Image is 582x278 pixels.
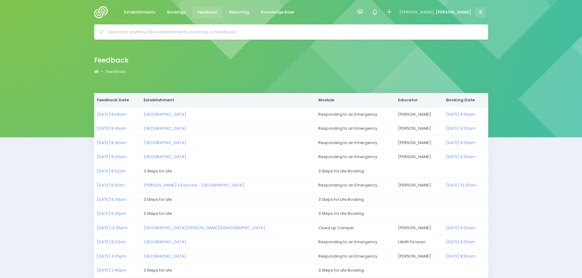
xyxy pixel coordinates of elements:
[395,121,443,136] td: [PERSON_NAME]
[144,211,172,216] span: 3 Steps for Life
[395,150,443,164] td: [PERSON_NAME]
[141,93,315,107] th: Establishment
[261,9,294,15] span: Knowledge Base
[436,9,471,15] span: [PERSON_NAME]
[399,9,435,15] span: [PERSON_NAME],
[144,168,172,174] span: 3 Steps for Life
[446,239,475,245] a: [DATE] 9:00am
[229,9,249,15] span: Reporting
[94,56,129,64] h2: Feedback
[94,93,141,107] th: Feedback Date
[315,93,395,107] th: Module
[395,178,443,193] td: [PERSON_NAME]
[315,221,395,235] td: Clued up Camper
[108,27,480,37] input: Search for anything (like establishments, bookings, or feedback)
[315,249,395,263] td: Responding to an Emergency
[315,121,395,136] td: Responding to an Emergency
[106,69,126,75] a: Feedback
[119,6,160,18] a: Establishments
[315,192,488,207] td: 3 Steps for Life Booking
[144,197,172,202] span: 3 Steps for Life
[446,225,475,231] a: [DATE] 9:00am
[97,140,126,146] a: [DATE] 8:36am
[144,154,186,160] a: [GEOGRAPHIC_DATA]
[315,135,395,150] td: Responding to an Emergency
[395,135,443,150] td: [PERSON_NAME]
[475,7,486,18] span: S
[315,178,395,193] td: Responding to an Emergency
[97,239,126,245] a: [DATE] 8:27pm
[315,107,395,121] td: Responding to an Emergency
[224,6,254,18] a: Reporting
[446,125,475,131] a: [DATE] 9:00am
[94,6,112,18] img: Logo
[124,9,155,15] span: Establishments
[144,182,244,188] a: [PERSON_NAME]'s Educare - [GEOGRAPHIC_DATA]
[97,182,125,188] a: [DATE] 6:15am
[144,225,265,231] a: [GEOGRAPHIC_DATA][PERSON_NAME][DEMOGRAPHIC_DATA]
[197,9,217,15] span: Feedback
[256,6,299,18] a: Knowledge Base
[315,207,488,221] td: 3 Steps for Life Booking
[97,225,127,231] a: [DATE] 12:35pm
[315,150,395,164] td: Responding to an Emergency
[446,140,475,146] a: [DATE] 9:00am
[395,235,443,249] td: Uikilifi Fa’aoso
[395,249,443,263] td: [PERSON_NAME]
[395,107,443,121] td: [PERSON_NAME]
[446,154,475,160] a: [DATE] 9:00am
[144,253,186,259] a: [GEOGRAPHIC_DATA]
[144,140,186,146] a: [GEOGRAPHIC_DATA]
[97,197,126,202] a: [DATE] 8:39pm
[144,239,186,245] a: [GEOGRAPHIC_DATA]
[144,125,186,131] a: [GEOGRAPHIC_DATA]
[443,93,488,107] th: Booking Date
[192,6,222,18] a: Feedback
[97,125,126,131] a: [DATE] 8:49am
[97,111,126,117] a: [DATE] 8:59am
[97,253,126,259] a: [DATE] 4:05pm
[162,6,191,18] a: Bookings
[395,221,443,235] td: [PERSON_NAME]
[446,182,477,188] a: [DATE] 10:20am
[315,164,488,178] td: 3 Steps for Life Booking
[97,154,126,160] a: [DATE] 8:34am
[97,267,126,273] a: [DATE] 2:45pm
[395,93,443,107] th: Educator
[167,9,185,15] span: Bookings
[144,111,186,117] a: [GEOGRAPHIC_DATA]
[97,211,126,216] a: [DATE] 6:20pm
[144,267,172,273] span: 3 Steps for Life
[315,235,395,249] td: Responding to an Emergency
[315,263,488,278] td: 3 Steps for Life Booking
[446,253,475,259] a: [DATE] 8:50am
[446,111,475,117] a: [DATE] 9:00am
[97,168,126,174] a: [DATE] 8:02am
